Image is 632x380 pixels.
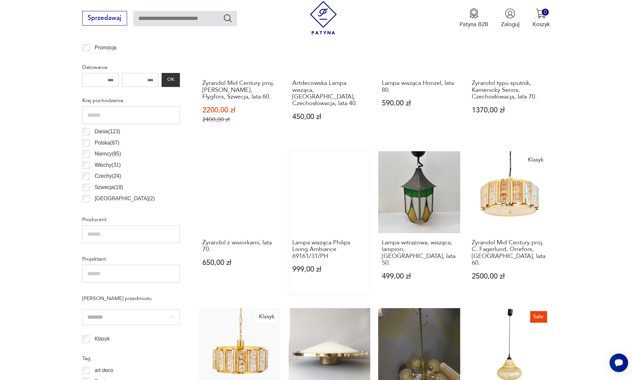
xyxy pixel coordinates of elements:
[307,1,340,34] img: Patyna - sklep z meblami i dekoracjami vintage
[378,151,460,295] a: Lampa witrażowa, wisząca, lampion, Niemcy, lata 50.Lampa witrażowa, wisząca, lampion, [GEOGRAPHIC...
[505,8,515,19] img: Ikonka użytkownika
[536,8,546,19] img: Ikona koszyka
[292,266,367,273] p: 999,00 zł
[292,239,367,260] h3: Lampa wisząca Philips Living Ambiance 69161/31/PH
[542,9,549,16] div: 0
[202,116,277,123] p: 2400,00 zł
[95,43,116,52] p: Promocja
[292,113,367,120] p: 450,00 zł
[289,151,371,295] a: Lampa wisząca Philips Living Ambiance 69161/31/PHLampa wisząca Philips Living Ambiance 69161/31/P...
[469,8,479,19] img: Ikona medalu
[95,172,121,180] p: Czechy ( 24 )
[95,183,123,192] p: Szwecja ( 18 )
[95,161,121,169] p: Włochy ( 31 )
[501,21,520,28] p: Zaloguj
[202,107,277,114] p: 2200,00 zł
[82,16,127,21] a: Sprzedawaj
[472,273,546,280] p: 2500,00 zł
[472,239,546,267] h3: Żyrandol Mid Century proj. C. Fagerlund, Orrefors, [GEOGRAPHIC_DATA], lata 60.
[382,239,456,267] h3: Lampa witrażowa, wisząca, lampion, [GEOGRAPHIC_DATA], lata 50.
[95,150,121,158] p: Niemcy ( 85 )
[382,80,456,94] h3: Lampa wisząca Honzel, lata 80.
[223,13,233,23] button: Szukaj
[532,21,550,28] p: Koszyk
[95,139,119,147] p: Polska ( 87 )
[459,21,488,28] p: Patyna B2B
[472,107,546,114] p: 1370,00 zł
[82,11,127,26] button: Sprzedawaj
[82,294,180,303] p: [PERSON_NAME] przedmiotu
[82,96,180,105] p: Kraj pochodzenia
[95,335,110,343] p: Klasyk
[382,273,456,280] p: 499,00 zł
[95,366,113,375] p: art deco
[82,63,180,72] p: Datowanie
[162,73,179,87] button: OK
[95,127,120,136] p: Dania ( 123 )
[202,239,277,253] h3: Żyrandol z wisiorkami, lata 70.
[82,255,180,263] p: Projektant
[459,8,488,28] a: Ikona medaluPatyna B2B
[199,151,281,295] a: Żyrandol z wisiorkami, lata 70.Żyrandol z wisiorkami, lata 70.650,00 zł
[472,80,546,100] h3: Żyrandol typu sputnik, Kamenicky Senov, Czechosłowacja, lata 70.
[82,354,180,363] p: Tag
[382,100,456,107] p: 590,00 zł
[95,194,155,203] p: [GEOGRAPHIC_DATA] ( 2 )
[95,205,155,214] p: [GEOGRAPHIC_DATA] ( 2 )
[609,353,628,372] iframe: Smartsupp widget button
[202,259,277,266] p: 650,00 zł
[532,8,550,28] button: 0Koszyk
[292,80,367,107] h3: Artdecowska Lampa wisząca, [GEOGRAPHIC_DATA], Czechosłowacja, lata 40.
[501,8,520,28] button: Zaloguj
[82,215,180,224] p: Producent
[202,80,277,100] h3: Żyrandol Mid Century proj. [PERSON_NAME], Flygfors, Szwecja, lata 60.
[459,8,488,28] button: Patyna B2B
[468,151,550,295] a: KlasykŻyrandol Mid Century proj. C. Fagerlund, Orrefors, Szwecja, lata 60.Żyrandol Mid Century pr...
